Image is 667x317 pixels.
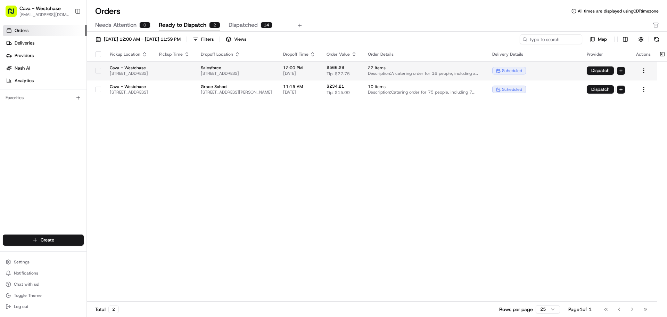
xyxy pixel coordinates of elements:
[14,127,19,133] img: 1736555255976-a54dd68f-1ca7-489b-9aae-adbdc363a1c4
[14,156,53,163] span: Knowledge Base
[159,51,190,57] div: Pickup Time
[283,71,315,76] span: [DATE]
[598,36,607,42] span: Map
[201,36,214,42] div: Filters
[234,36,246,42] span: Views
[15,78,34,84] span: Analytics
[139,22,150,28] div: 0
[585,35,611,43] button: Map
[15,66,27,79] img: 4920774857489_3d7f54699973ba98c624_72.jpg
[92,34,184,44] button: [DATE] 12:00 AM - [DATE] 11:59 PM
[19,12,69,17] button: [EMAIL_ADDRESS][DOMAIN_NAME]
[229,21,258,29] span: Dispatched
[368,65,481,71] span: 22 items
[7,101,18,112] img: Grace Nketiah
[3,279,84,289] button: Chat with us!
[3,75,87,86] a: Analytics
[283,51,315,57] div: Dropoff Time
[327,51,357,57] div: Order Value
[22,127,74,132] span: Wisdom [PERSON_NAME]
[110,84,148,89] span: Cava - Westchase
[95,21,137,29] span: Needs Attention
[56,153,114,165] a: 💻API Documentation
[7,28,126,39] p: Welcome 👋
[327,90,350,95] span: Tip: $15.00
[95,306,119,313] div: Total
[15,53,34,59] span: Providers
[368,84,481,89] span: 10 items
[15,27,28,34] span: Orders
[14,293,42,298] span: Toggle Theme
[79,127,93,132] span: [DATE]
[502,68,522,73] span: scheduled
[209,22,220,28] div: 2
[7,156,13,162] div: 📗
[66,156,112,163] span: API Documentation
[15,40,34,46] span: Deliveries
[41,237,54,243] span: Create
[3,92,84,103] div: Favorites
[587,51,625,57] div: Provider
[652,34,661,44] button: Refresh
[4,153,56,165] a: 📗Knowledge Base
[3,50,87,61] a: Providers
[368,89,481,95] span: Description: Catering order for 75 people, including 7 gallons of Lemonade, 2 gallons of Blueberr...
[7,66,19,79] img: 1736555255976-a54dd68f-1ca7-489b-9aae-adbdc363a1c4
[3,291,84,300] button: Toggle Theme
[201,51,272,57] div: Dropoff Location
[327,65,344,70] span: $566.29
[3,235,84,246] button: Create
[3,302,84,311] button: Log out
[3,257,84,267] button: Settings
[108,89,126,97] button: See all
[283,65,315,71] span: 12:00 PM
[14,282,39,287] span: Chat with us!
[159,21,206,29] span: Ready to Dispatch
[327,84,344,89] span: $234.21
[19,5,61,12] button: Cava - Westchase
[327,71,350,77] span: Tip: $27.75
[110,89,148,95] span: [STREET_ADDRESS]
[520,34,582,44] input: Type to search
[110,65,148,71] span: Cava - Westchase
[14,270,38,276] span: Notifications
[587,66,614,75] button: Dispatch
[14,108,19,114] img: 1736555255976-a54dd68f-1ca7-489b-9aae-adbdc363a1c4
[69,173,84,178] span: Pylon
[499,306,533,313] p: Rows per page
[201,84,272,89] span: Grace School
[110,51,148,57] div: Pickup Location
[261,22,272,28] div: 14
[283,89,315,95] span: [DATE]
[3,63,87,74] a: Nash AI
[14,304,28,309] span: Log out
[7,90,47,96] div: Past conversations
[61,108,76,113] span: [DATE]
[108,306,119,313] div: 2
[578,8,659,14] span: All times are displayed using CDT timezone
[201,65,272,71] span: Salesforce
[3,25,87,36] a: Orders
[22,108,56,113] span: [PERSON_NAME]
[110,71,148,76] span: [STREET_ADDRESS]
[95,6,121,17] h1: Orders
[587,85,614,94] button: Dispatch
[368,51,481,57] div: Order Details
[368,71,481,76] span: Description: A catering order for 16 people, including a group bowl bar with grilled chicken and ...
[49,172,84,178] a: Powered byPylon
[104,36,181,42] span: [DATE] 12:00 AM - [DATE] 11:59 PM
[18,45,115,52] input: Clear
[190,34,217,44] button: Filters
[14,259,30,265] span: Settings
[7,7,21,21] img: Nash
[15,65,30,71] span: Nash AI
[75,127,78,132] span: •
[223,34,249,44] button: Views
[31,73,96,79] div: We're available if you need us!
[502,87,522,92] span: scheduled
[492,51,576,57] div: Delivery Details
[3,3,72,19] button: Cava - Westchase[EMAIL_ADDRESS][DOMAIN_NAME]
[201,89,272,95] span: [STREET_ADDRESS][PERSON_NAME]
